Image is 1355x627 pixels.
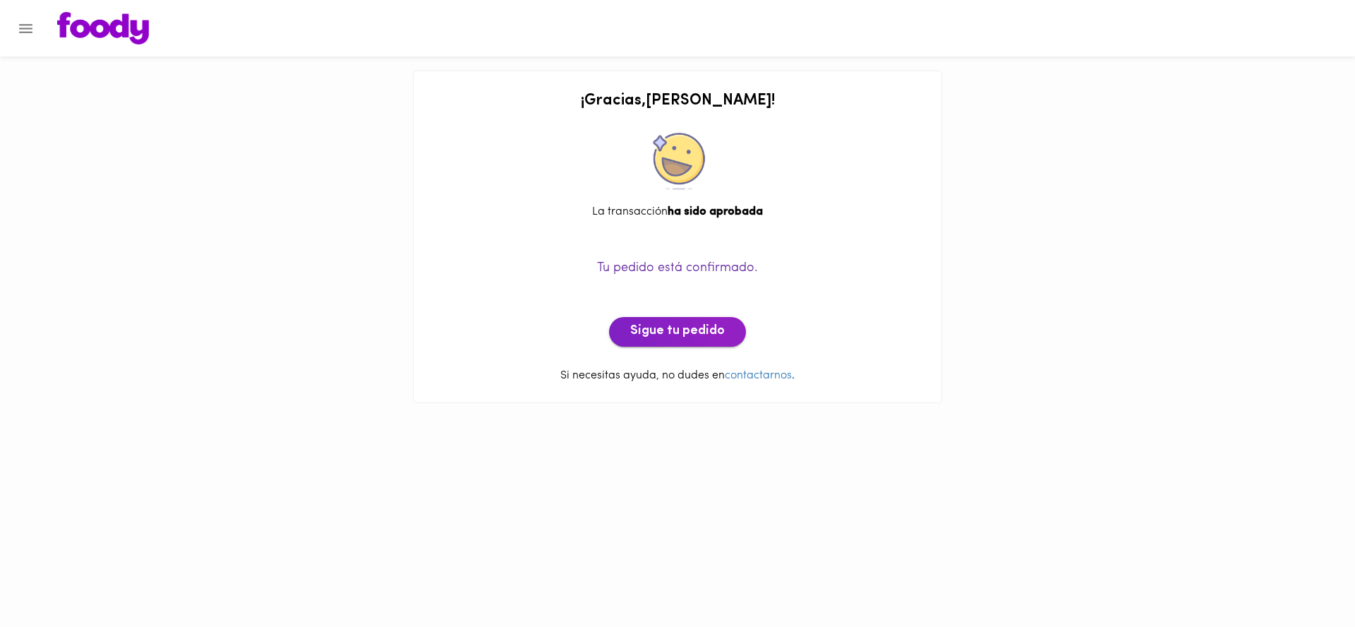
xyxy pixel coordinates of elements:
button: Menu [8,11,43,46]
iframe: Messagebird Livechat Widget [1273,545,1341,613]
b: ha sido aprobada [668,206,763,217]
img: approved.png [649,133,706,190]
span: Tu pedido está confirmado. [597,262,758,275]
img: logo.png [57,12,149,44]
p: Si necesitas ayuda, no dudes en . [428,368,927,384]
div: La transacción [428,204,927,220]
button: Sigue tu pedido [609,317,746,347]
span: Sigue tu pedido [630,324,725,340]
h2: ¡ Gracias , [PERSON_NAME] ! [428,92,927,109]
a: contactarnos [725,370,792,381]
